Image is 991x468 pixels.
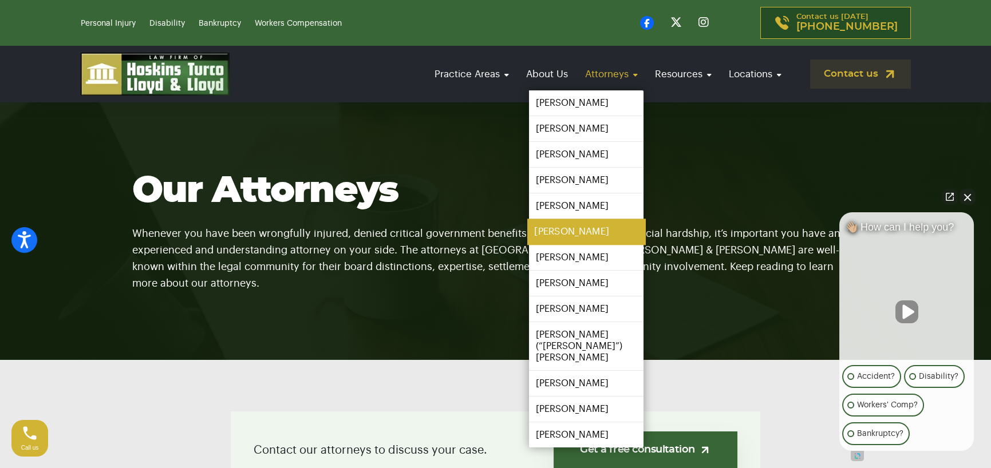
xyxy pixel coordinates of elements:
a: Workers Compensation [255,19,342,27]
span: [PHONE_NUMBER] [796,21,898,33]
p: Contact us [DATE] [796,13,898,33]
a: Practice Areas [429,58,515,90]
a: Resources [649,58,717,90]
a: Locations [723,58,787,90]
a: [PERSON_NAME] [527,219,645,245]
a: Disability [149,19,185,27]
a: Personal Injury [81,19,136,27]
p: Accident? [857,370,895,383]
p: Workers' Comp? [857,398,918,412]
a: [PERSON_NAME] [529,116,643,141]
a: [PERSON_NAME] [529,245,643,270]
img: logo [81,53,230,96]
a: [PERSON_NAME] [529,168,643,193]
a: About Us [520,58,574,90]
a: [PERSON_NAME] [529,271,643,296]
a: [PERSON_NAME] [529,422,643,447]
a: [PERSON_NAME] [529,142,643,167]
a: Open intaker chat [851,451,864,461]
p: Disability? [919,370,958,383]
a: Contact us [DATE][PHONE_NUMBER] [760,7,911,39]
a: [PERSON_NAME] [529,90,643,116]
h1: Our Attorneys [132,171,859,211]
a: Open direct chat [942,189,958,205]
p: Bankruptcy? [857,427,903,441]
a: [PERSON_NAME] [529,296,643,322]
a: [PERSON_NAME] [529,193,643,219]
img: arrow-up-right-light.svg [699,444,711,456]
a: Bankruptcy [199,19,241,27]
a: [PERSON_NAME] [529,396,643,422]
button: Unmute video [895,300,918,323]
a: Attorneys [579,58,643,90]
a: [PERSON_NAME] [529,371,643,396]
a: Contact us [810,60,911,89]
div: 👋🏼 How can I help you? [839,221,974,239]
span: Call us [21,445,39,451]
a: [PERSON_NAME] (“[PERSON_NAME]”) [PERSON_NAME] [529,322,643,370]
p: Whenever you have been wrongfully injured, denied critical government benefits, or facing extreme... [132,211,859,292]
button: Close Intaker Chat Widget [960,189,976,205]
